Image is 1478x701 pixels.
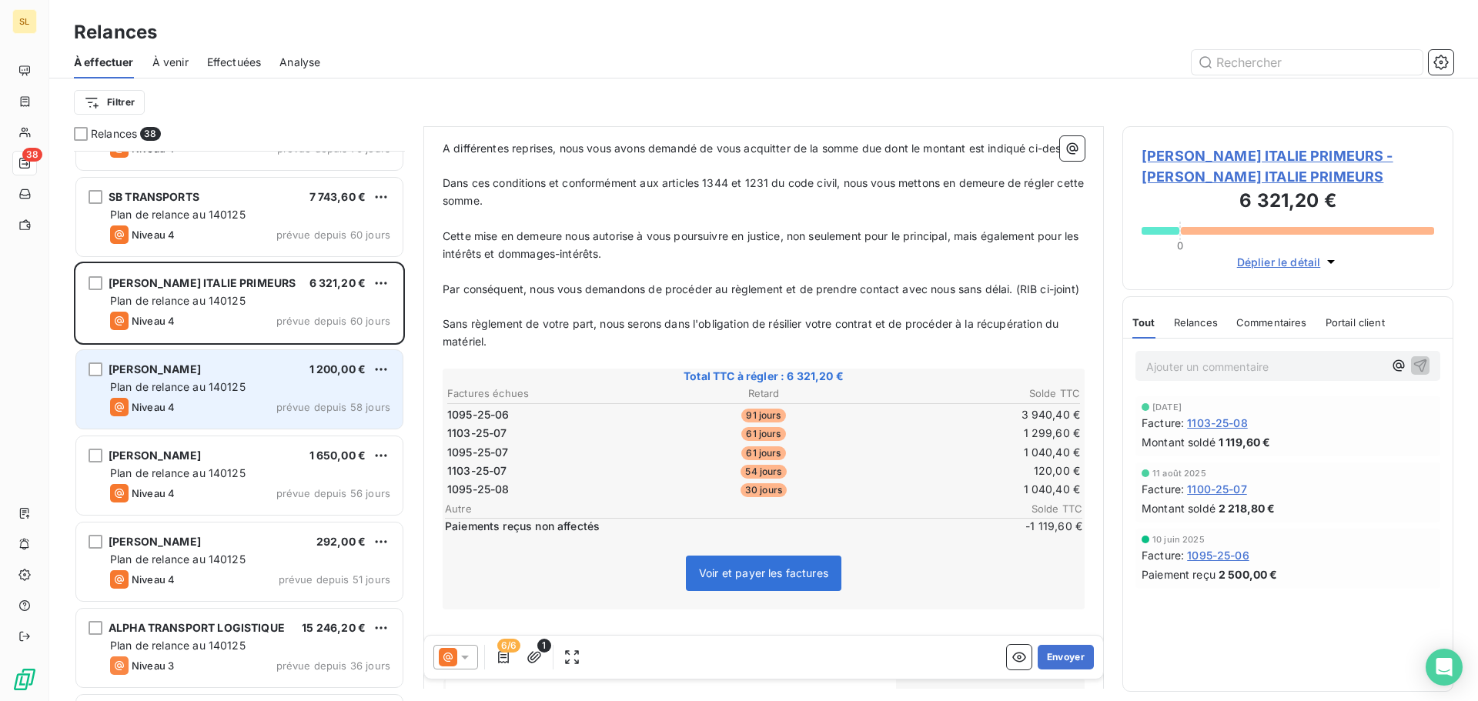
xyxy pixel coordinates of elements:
span: A différentes reprises, nous vous avons demandé de vous acquitter de la somme due dont le montant... [443,142,1082,155]
span: Tout [1132,316,1155,329]
span: 292,00 € [316,535,366,548]
span: Facture : [1142,481,1184,497]
span: prévue depuis 36 jours [276,659,390,672]
span: Sans règlement de votre part, nous serons dans l'obligation de résilier votre contrat et de procé... [443,317,1062,348]
span: prévue depuis 51 jours [279,573,390,586]
span: Paiements reçus non affectés [445,519,987,534]
span: 0 [1177,239,1183,252]
span: [PERSON_NAME] [109,362,201,376]
span: 1 200,00 € [309,362,366,376]
h3: 6 321,20 € [1142,187,1434,218]
span: Relances [91,126,137,142]
span: Niveau 4 [132,487,175,499]
span: 6/6 [497,639,520,653]
span: [PERSON_NAME] [109,535,201,548]
span: 30 jours [741,483,787,497]
span: 1 650,00 € [309,449,366,462]
span: 11 août 2025 [1152,469,1206,478]
span: 38 [22,148,42,162]
span: Paiement reçu [1142,566,1216,582]
span: 1100-25-07 [1187,481,1247,497]
span: Relances [1174,316,1218,329]
h3: Relances [74,18,157,46]
span: Déplier le détail [1237,254,1321,270]
button: Envoyer [1038,645,1094,669]
td: 1 040,40 € [871,481,1081,498]
span: 1095-25-06 [447,407,510,422]
span: prévue depuis 56 jours [276,487,390,499]
span: [PERSON_NAME] ITALIE PRIMEURS - [PERSON_NAME] ITALIE PRIMEURS [1142,145,1434,187]
span: Niveau 4 [132,315,175,327]
span: Solde TTC [990,502,1082,515]
span: Dans ces conditions et conformément aux articles 1344 et 1231 du code civil, nous vous mettons en... [443,176,1087,207]
span: -1 119,60 € [990,519,1082,534]
span: 15 246,20 € [302,621,366,634]
span: 61 jours [741,446,785,460]
span: Niveau 4 [132,573,175,586]
td: 120,00 € [871,462,1081,479]
span: 54 jours [741,465,786,479]
span: 1095-25-06 [1187,547,1249,563]
th: Factures échues [446,386,657,402]
td: 1 299,60 € [871,425,1081,442]
button: Déplier le détail [1232,253,1344,271]
span: 1103-25-08 [1187,415,1248,431]
span: 61 jours [741,427,785,441]
span: Plan de relance au 140125 [110,380,246,393]
span: Plan de relance au 140125 [110,639,246,652]
span: prévue depuis 60 jours [276,229,390,241]
td: 3 940,40 € [871,406,1081,423]
span: 91 jours [741,409,785,422]
span: 6 321,20 € [309,276,366,289]
span: prévue depuis 60 jours [276,315,390,327]
span: 1095-25-07 [447,445,509,460]
th: Retard [658,386,868,402]
img: Logo LeanPay [12,667,37,692]
span: SB TRANSPORTS [109,190,199,203]
span: Cette mise en demeure nous autorise à vous poursuivre en justice, non seulement pour le principal... [443,229,1082,260]
span: Plan de relance au 140125 [110,552,246,566]
div: grid [74,151,405,701]
span: 10 juin 2025 [1152,535,1205,544]
td: 1 040,40 € [871,444,1081,461]
span: Autre [445,502,990,515]
span: Portail client [1326,316,1385,329]
div: SL [12,9,37,34]
span: 1 119,60 € [1219,434,1271,450]
span: ALPHA TRANSPORT LOGISTIQUE [109,621,285,634]
span: Voir et payer les factures [699,566,828,579]
span: Niveau 4 [132,401,175,413]
span: Facture : [1142,547,1184,563]
span: Effectuées [207,55,262,70]
button: Filtrer [74,90,145,115]
span: Montant soldé [1142,434,1216,450]
span: Analyse [279,55,320,70]
span: Commentaires [1236,316,1307,329]
span: 1095-25-08 [447,482,510,497]
span: 2 218,80 € [1219,500,1276,516]
span: Plan de relance au 140125 [110,208,246,221]
span: À effectuer [74,55,134,70]
span: 1103-25-07 [447,463,507,479]
span: 1 [537,639,551,653]
span: 7 743,60 € [309,190,366,203]
th: Solde TTC [871,386,1081,402]
span: 2 500,00 € [1219,566,1278,582]
span: Plan de relance au 140125 [110,294,246,307]
span: Niveau 3 [132,659,174,672]
span: [PERSON_NAME] ITALIE PRIMEURS [109,276,296,289]
span: Montant soldé [1142,500,1216,516]
span: Par conséquent, nous vous demandons de procéder au règlement et de prendre contact avec nous sans... [443,282,1079,295]
span: À venir [152,55,189,70]
span: Total TTC à régler : 6 321,20 € [445,369,1082,384]
span: Niveau 4 [132,229,175,241]
span: Facture : [1142,415,1184,431]
div: Open Intercom Messenger [1426,649,1463,686]
span: prévue depuis 58 jours [276,401,390,413]
span: [DATE] [1152,402,1182,412]
span: [PERSON_NAME] [109,449,201,462]
span: 38 [140,127,160,141]
span: 1103-25-07 [447,426,507,441]
span: Plan de relance au 140125 [110,466,246,479]
input: Rechercher [1192,50,1423,75]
